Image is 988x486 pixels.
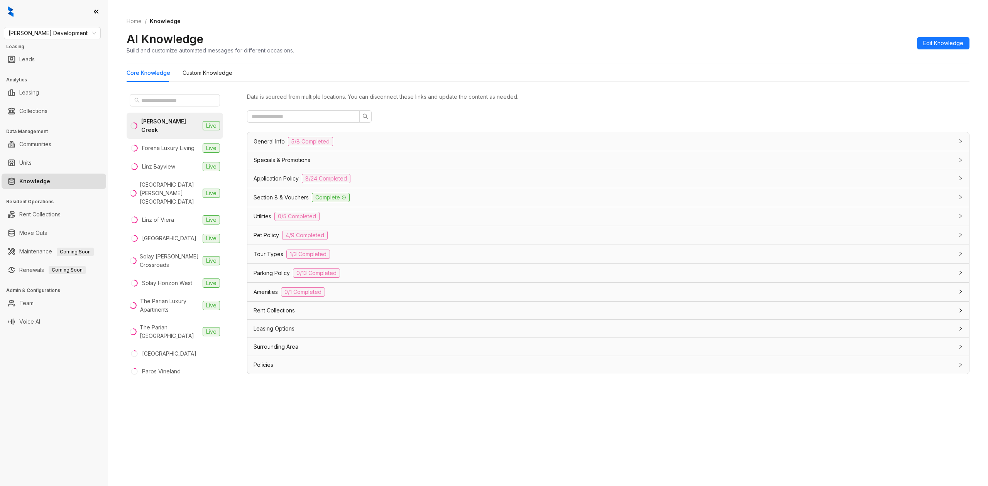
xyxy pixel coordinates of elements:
button: Edit Knowledge [917,37,969,49]
li: Communities [2,137,106,152]
div: Rent Collections [247,302,969,319]
li: Knowledge [2,174,106,189]
div: [GEOGRAPHIC_DATA][PERSON_NAME][GEOGRAPHIC_DATA] [140,181,200,206]
h3: Data Management [6,128,108,135]
span: Live [203,215,220,224]
div: Core Knowledge [127,69,170,77]
span: Live [203,143,220,153]
a: Communities [19,137,51,152]
div: General Info5/8 Completed [247,132,969,151]
span: Coming Soon [49,266,86,274]
span: 5/8 Completed [288,137,333,146]
a: Team [19,295,34,311]
span: Live [203,327,220,336]
div: Policies [247,356,969,374]
li: Renewals [2,262,106,278]
a: Rent Collections [19,207,61,222]
span: Policies [254,361,273,369]
span: General Info [254,137,285,146]
div: Application Policy8/24 Completed [247,169,969,188]
span: collapsed [958,289,963,294]
div: Build and customize automated messages for different occasions. [127,46,294,54]
img: logo [8,6,14,17]
span: collapsed [958,308,963,313]
div: [GEOGRAPHIC_DATA] [142,234,196,243]
span: Live [203,301,220,310]
div: Data is sourced from multiple locations. You can disconnect these links and update the content as... [247,93,969,101]
span: Utilities [254,212,271,221]
span: Specials & Promotions [254,156,310,164]
h3: Admin & Configurations [6,287,108,294]
h3: Leasing [6,43,108,50]
div: The Parian [GEOGRAPHIC_DATA] [140,323,200,340]
div: Section 8 & VouchersComplete [247,188,969,207]
span: 0/13 Completed [293,268,340,278]
span: Parking Policy [254,269,290,277]
span: Rent Collections [254,306,295,315]
div: Linz of Viera [142,216,174,224]
a: Voice AI [19,314,40,329]
span: collapsed [958,251,963,256]
div: [GEOGRAPHIC_DATA] [142,349,196,358]
span: collapsed [958,139,963,143]
span: Live [203,234,220,243]
span: Surrounding Area [254,343,298,351]
h2: AI Knowledge [127,32,203,46]
div: Pet Policy4/9 Completed [247,226,969,245]
div: Solay Horizon West [142,279,192,287]
span: Leasing Options [254,324,294,333]
span: collapsed [958,176,963,181]
h3: Analytics [6,76,108,83]
div: Parking Policy0/13 Completed [247,264,969,282]
li: Collections [2,103,106,119]
div: The Parian Luxury Apartments [140,297,200,314]
div: Leasing Options [247,320,969,337]
span: Edit Knowledge [923,39,963,47]
a: Home [125,17,143,25]
a: Leads [19,52,35,67]
span: search [362,113,369,120]
a: Move Outs [19,225,47,241]
div: Amenities0/1 Completed [247,283,969,301]
span: 4/9 Completed [282,231,328,240]
a: RenewalsComing Soon [19,262,86,278]
span: collapsed [958,158,963,162]
span: collapsed [958,363,963,367]
span: collapsed [958,326,963,331]
span: 8/24 Completed [302,174,350,183]
a: Collections [19,103,47,119]
span: Live [203,189,220,198]
div: Surrounding Area [247,338,969,356]
li: Rent Collections [2,207,106,222]
div: Forena Luxury Living [142,144,195,152]
a: Leasing [19,85,39,100]
a: Knowledge [19,174,50,189]
li: Leasing [2,85,106,100]
li: Units [2,155,106,170]
div: Solay [PERSON_NAME] Crossroads [140,252,200,269]
li: Voice AI [2,314,106,329]
span: Live [203,121,220,130]
span: search [134,98,140,103]
span: Live [203,278,220,288]
span: collapsed [958,195,963,199]
span: collapsed [958,233,963,237]
a: Units [19,155,32,170]
span: 0/5 Completed [274,212,320,221]
li: Move Outs [2,225,106,241]
span: Coming Soon [57,248,94,256]
span: Knowledge [150,18,181,24]
span: Application Policy [254,174,299,183]
div: Tour Types1/3 Completed [247,245,969,263]
span: collapsed [958,344,963,349]
h3: Resident Operations [6,198,108,205]
span: Live [203,256,220,265]
div: Linz Bayview [142,162,175,171]
span: collapsed [958,270,963,275]
li: Leads [2,52,106,67]
span: Live [203,162,220,171]
span: Tour Types [254,250,283,258]
span: Complete [312,193,350,202]
li: Team [2,295,106,311]
li: / [145,17,147,25]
